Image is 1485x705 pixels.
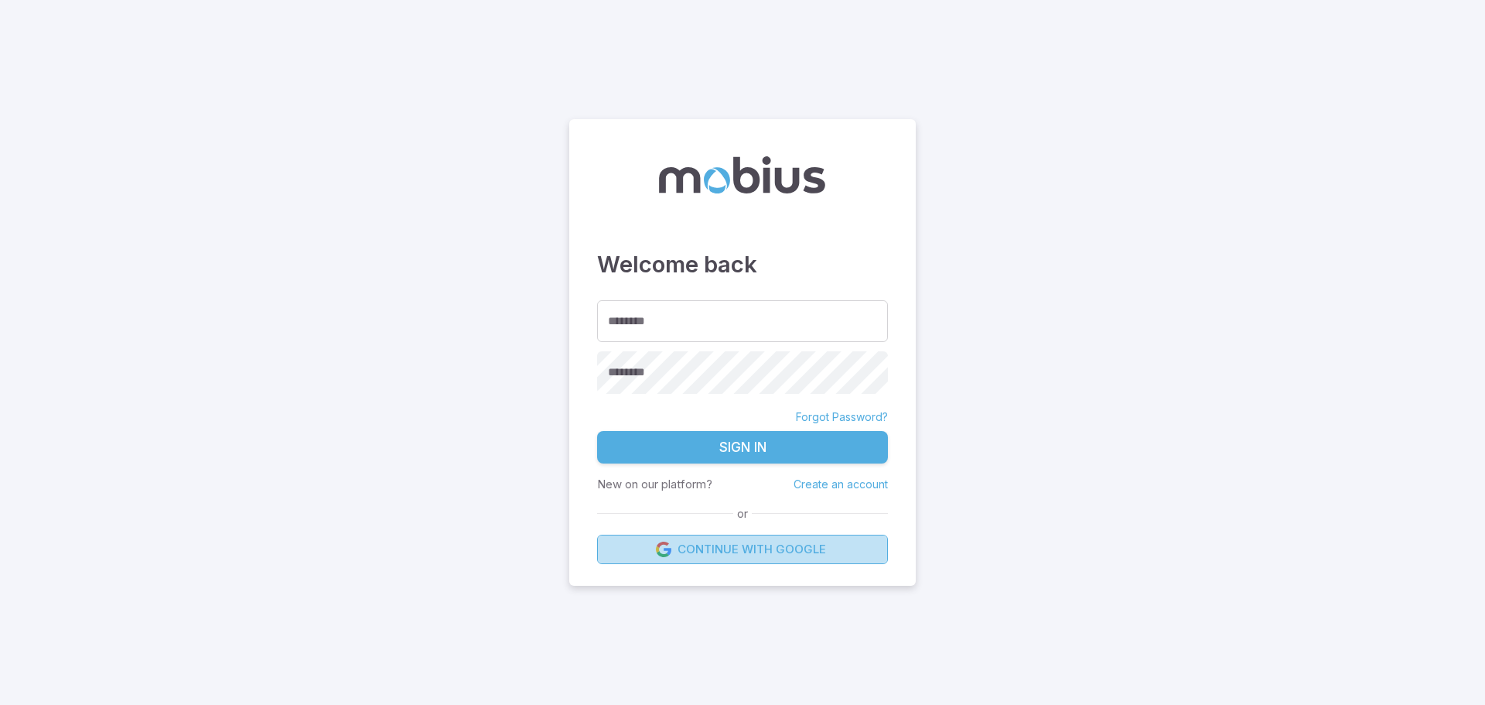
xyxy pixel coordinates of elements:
button: Sign In [597,431,888,464]
h3: Welcome back [597,248,888,282]
span: or [733,505,752,522]
a: Create an account [794,477,888,491]
p: New on our platform? [597,476,712,493]
a: Continue with Google [597,535,888,564]
a: Forgot Password? [796,409,888,425]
